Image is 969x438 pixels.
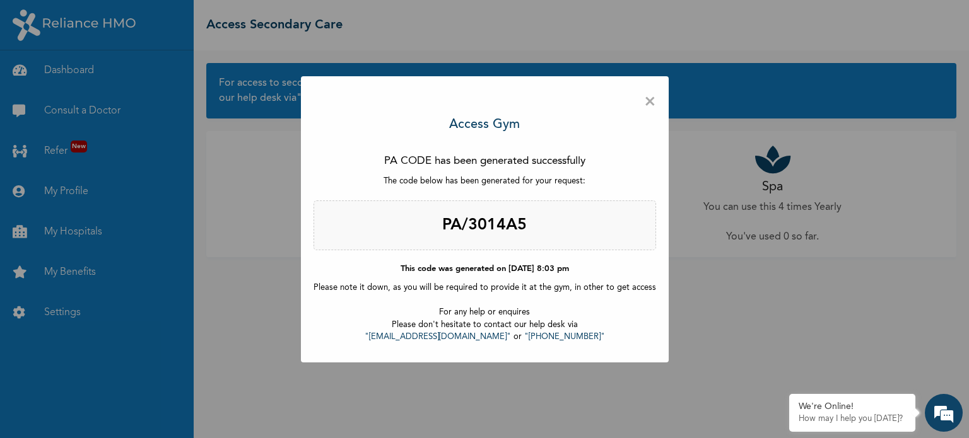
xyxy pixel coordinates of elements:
[524,333,605,341] a: "[PHONE_NUMBER]"
[314,175,656,188] p: The code below has been generated for your request:
[314,153,656,170] p: PA CODE has been generated successfully
[799,401,906,412] div: We're Online!
[365,333,511,341] a: "[EMAIL_ADDRESS][DOMAIN_NAME]"
[314,200,656,251] h2: PA/3014A5
[314,306,656,343] p: For any help or enquires Please don't hesitate to contact our help desk via or
[449,115,520,134] h3: Access Gym
[799,414,906,424] p: How may I help you today?
[314,282,656,294] p: Please note it down, as you will be required to provide it at the gym, in other to get access
[401,265,569,273] b: This code was generated on [DATE] 8:03 pm
[644,89,656,115] span: ×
